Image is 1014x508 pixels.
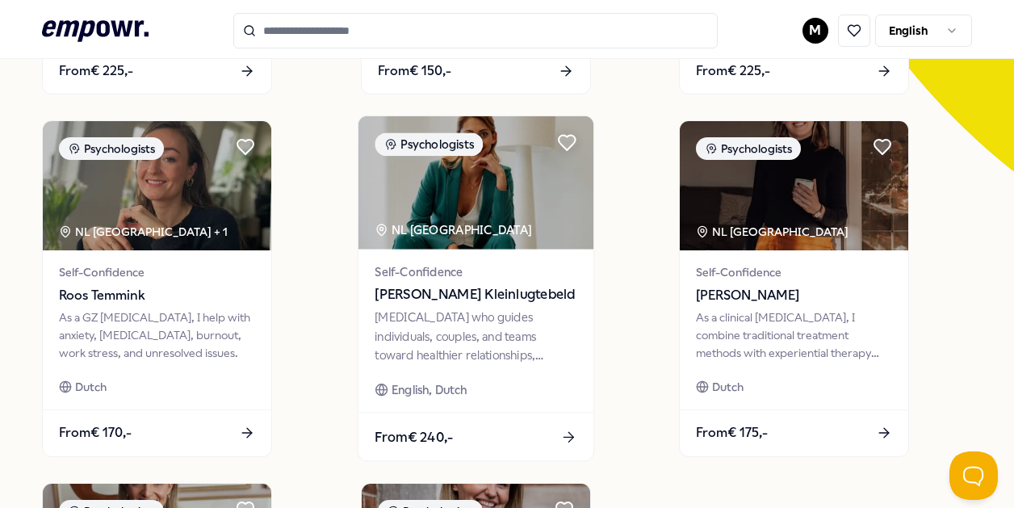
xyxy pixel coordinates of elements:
[696,223,851,241] div: NL [GEOGRAPHIC_DATA]
[392,381,467,400] span: English, Dutch
[59,263,255,281] span: Self-Confidence
[59,285,255,306] span: Roos Temmink
[696,263,892,281] span: Self-Confidence
[696,285,892,306] span: [PERSON_NAME]
[696,422,768,443] span: From € 175,-
[375,309,576,364] div: [MEDICAL_DATA] who guides individuals, couples, and teams toward healthier relationships, growth,...
[679,120,909,456] a: package imagePsychologistsNL [GEOGRAPHIC_DATA] Self-Confidence[PERSON_NAME]As a clinical [MEDICAL...
[375,133,483,157] div: Psychologists
[75,378,107,396] span: Dutch
[378,61,451,82] span: From € 150,-
[358,116,593,250] img: package image
[802,18,828,44] button: M
[949,451,998,500] iframe: Help Scout Beacon - Open
[59,137,164,160] div: Psychologists
[43,121,271,250] img: package image
[233,13,718,48] input: Search for products, categories or subcategories
[712,378,744,396] span: Dutch
[696,309,892,363] div: As a clinical [MEDICAL_DATA], I combine traditional treatment methods with experiential therapy f...
[375,262,576,281] span: Self-Confidence
[59,309,255,363] div: As a GZ [MEDICAL_DATA], I help with anxiety, [MEDICAL_DATA], burnout, work stress, and unresolved...
[375,221,534,240] div: NL [GEOGRAPHIC_DATA]
[375,426,453,447] span: From € 240,-
[59,61,133,82] span: From € 225,-
[59,422,132,443] span: From € 170,-
[42,120,272,456] a: package imagePsychologistsNL [GEOGRAPHIC_DATA] + 1Self-ConfidenceRoos TemminkAs a GZ [MEDICAL_DAT...
[696,61,770,82] span: From € 225,-
[59,223,228,241] div: NL [GEOGRAPHIC_DATA] + 1
[357,115,594,462] a: package imagePsychologistsNL [GEOGRAPHIC_DATA] Self-Confidence[PERSON_NAME] Kleinlugtebeld[MEDICA...
[680,121,908,250] img: package image
[696,137,801,160] div: Psychologists
[375,284,576,305] span: [PERSON_NAME] Kleinlugtebeld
